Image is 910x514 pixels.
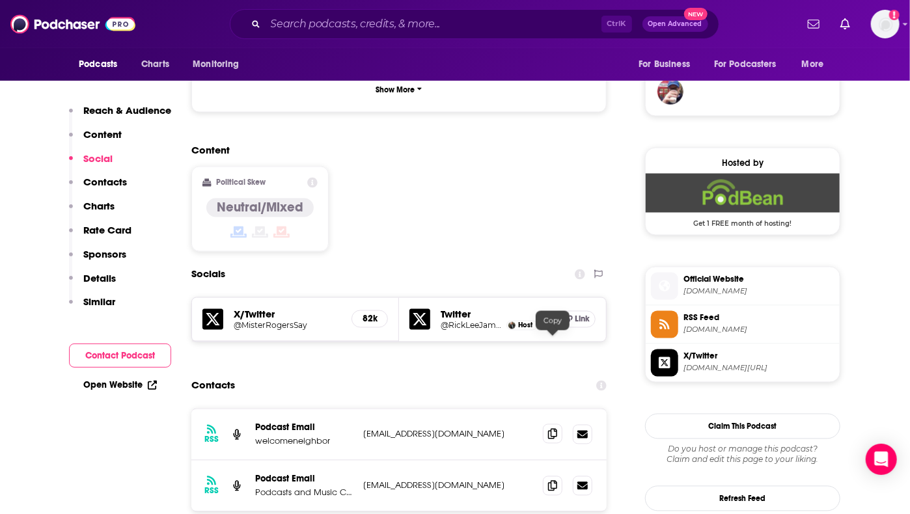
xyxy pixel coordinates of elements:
[69,272,116,296] button: Details
[83,152,113,165] p: Social
[871,10,900,38] button: Show profile menu
[645,444,840,465] div: Claim and edit this page to your liking.
[230,9,719,39] div: Search podcasts, credits, & more...
[193,55,239,74] span: Monitoring
[83,176,127,188] p: Contacts
[69,104,171,128] button: Reach & Audience
[441,321,503,331] a: @RickLeeJames3
[191,144,596,156] h2: Content
[69,176,127,200] button: Contacts
[191,262,225,287] h2: Socials
[642,16,708,32] button: Open AdvancedNew
[684,8,708,20] span: New
[651,273,834,300] a: Official Website[DOMAIN_NAME]
[83,200,115,212] p: Charts
[601,16,632,33] span: Ctrl K
[714,55,777,74] span: For Podcasters
[363,429,532,440] p: [EMAIL_ADDRESS][DOMAIN_NAME]
[793,52,840,77] button: open menu
[889,10,900,20] svg: Add a profile image
[255,474,353,485] p: Podcast Email
[83,379,157,390] a: Open Website
[646,174,840,213] img: Podbean Deal: Get 1 FREE month of hosting!
[69,248,126,272] button: Sponsors
[255,436,353,447] p: welcomeneighbor
[184,52,256,77] button: open menu
[645,486,840,511] button: Refresh Feed
[83,104,171,116] p: Reach & Audience
[202,77,596,101] button: Show More
[234,308,341,321] h5: X/Twitter
[866,444,897,475] div: Open Intercom Messenger
[683,325,834,335] span: feed.podbean.com
[871,10,900,38] span: Logged in as shcarlos
[83,248,126,260] p: Sponsors
[217,200,303,216] h4: Neutral/Mixed
[803,13,825,35] a: Show notifications dropdown
[204,486,219,496] h3: RSS
[871,10,900,38] img: User Profile
[639,55,690,74] span: For Business
[441,308,549,321] h5: Twitter
[376,85,415,94] p: Show More
[70,52,134,77] button: open menu
[83,224,131,236] p: Rate Card
[657,79,683,105] img: RickLeeJames
[648,21,702,27] span: Open Advanced
[835,13,855,35] a: Show notifications dropdown
[645,414,840,439] button: Claim This Podcast
[651,349,834,377] a: X/Twitter[DOMAIN_NAME][URL]
[133,52,177,77] a: Charts
[69,224,131,248] button: Rate Card
[191,373,235,398] h2: Contacts
[234,321,341,331] a: @MisterRogersSay
[217,178,266,187] h2: Political Skew
[255,487,353,498] p: Podcasts and Music Created by [PERSON_NAME] [PERSON_NAME]
[83,295,115,308] p: Similar
[204,435,219,445] h3: RSS
[69,295,115,319] button: Similar
[802,55,824,74] span: More
[645,444,840,455] span: Do you host or manage this podcast?
[629,52,706,77] button: open menu
[508,322,516,329] img: Rick Lee James
[651,311,834,338] a: RSS Feed[DOMAIN_NAME]
[69,344,171,368] button: Contact Podcast
[266,14,601,34] input: Search podcasts, credits, & more...
[79,55,117,74] span: Podcasts
[255,422,353,433] p: Podcast Email
[69,128,122,152] button: Content
[559,311,596,328] a: Link
[69,152,113,176] button: Social
[683,351,834,362] span: X/Twitter
[363,314,377,325] h5: 82k
[683,312,834,324] span: RSS Feed
[518,321,532,330] span: Host
[646,157,840,169] div: Hosted by
[536,311,570,331] div: Copy
[646,213,840,228] span: Get 1 FREE month of hosting!
[10,12,135,36] img: Podchaser - Follow, Share and Rate Podcasts
[69,200,115,224] button: Charts
[363,480,532,491] p: [EMAIL_ADDRESS][DOMAIN_NAME]
[83,272,116,284] p: Details
[141,55,169,74] span: Charts
[706,52,795,77] button: open menu
[683,274,834,286] span: Official Website
[575,314,590,325] span: Link
[646,174,840,227] a: Podbean Deal: Get 1 FREE month of hosting!
[83,128,122,141] p: Content
[683,287,834,297] span: welcomeneighbor.podbean.com
[683,364,834,373] span: twitter.com/MisterRogersSay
